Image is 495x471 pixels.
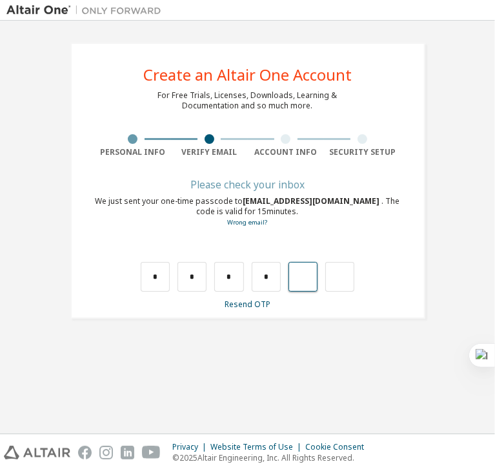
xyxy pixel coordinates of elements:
div: Website Terms of Use [210,442,305,452]
div: Create an Altair One Account [143,67,352,83]
p: © 2025 Altair Engineering, Inc. All Rights Reserved. [172,452,372,463]
div: For Free Trials, Licenses, Downloads, Learning & Documentation and so much more. [158,90,338,111]
img: instagram.svg [99,446,113,459]
img: altair_logo.svg [4,446,70,459]
div: Security Setup [324,147,401,157]
img: youtube.svg [142,446,161,459]
img: Altair One [6,4,168,17]
div: We just sent your one-time passcode to . The code is valid for 15 minutes. [95,196,401,228]
a: Resend OTP [225,299,270,310]
div: Cookie Consent [305,442,372,452]
div: Please check your inbox [95,181,401,188]
img: linkedin.svg [121,446,134,459]
div: Account Info [248,147,325,157]
a: Go back to the registration form [228,218,268,226]
div: Privacy [172,442,210,452]
span: [EMAIL_ADDRESS][DOMAIN_NAME] [243,195,382,206]
img: facebook.svg [78,446,92,459]
div: Personal Info [95,147,172,157]
div: Verify Email [171,147,248,157]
